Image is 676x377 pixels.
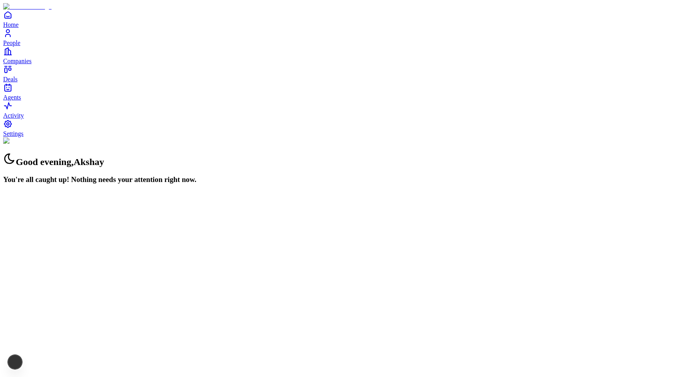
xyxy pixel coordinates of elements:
[3,47,673,64] a: Companies
[3,28,673,46] a: People
[3,58,32,64] span: Companies
[3,76,17,83] span: Deals
[3,130,24,137] span: Settings
[3,65,673,83] a: Deals
[3,137,40,144] img: Background
[3,39,21,46] span: People
[3,3,52,10] img: Item Brain Logo
[3,10,673,28] a: Home
[3,101,673,119] a: Activity
[3,152,673,167] h2: Good evening , Akshay
[3,119,673,137] a: Settings
[3,83,673,101] a: Agents
[3,112,24,119] span: Activity
[3,175,673,184] h3: You're all caught up! Nothing needs your attention right now.
[3,21,19,28] span: Home
[3,94,21,101] span: Agents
